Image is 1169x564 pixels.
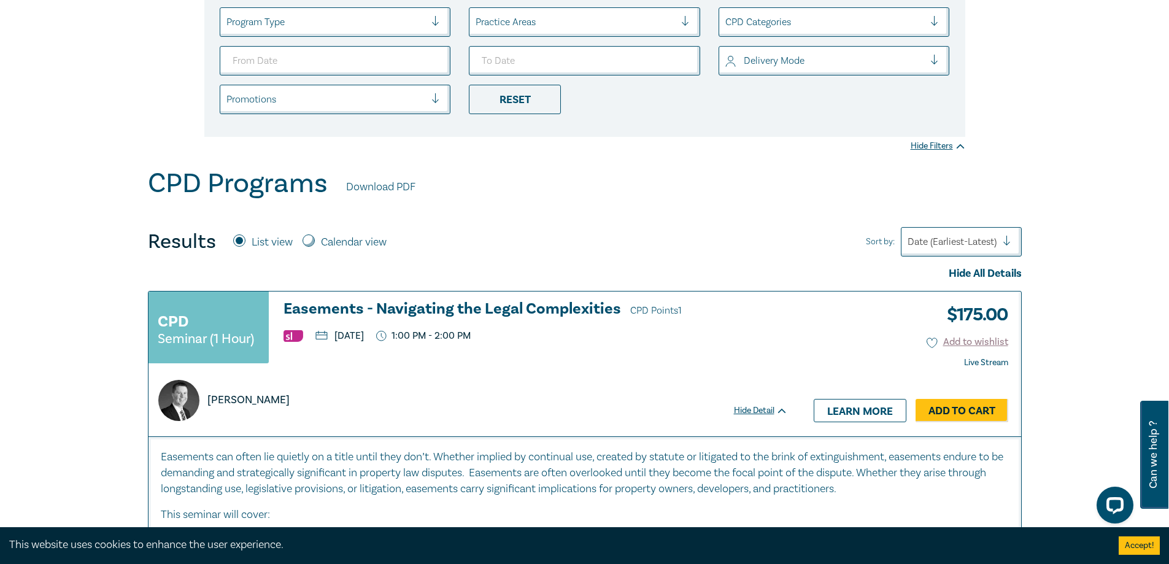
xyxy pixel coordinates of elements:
[476,15,478,29] input: select
[220,46,451,75] input: From Date
[284,301,788,319] a: Easements - Navigating the Legal Complexities CPD Points1
[226,15,229,29] input: select
[1119,536,1160,555] button: Accept cookies
[148,266,1022,282] div: Hide All Details
[866,235,895,249] span: Sort by:
[376,330,471,342] p: 1:00 PM - 2:00 PM
[469,46,700,75] input: To Date
[911,140,965,152] div: Hide Filters
[158,333,254,345] small: Seminar (1 Hour)
[226,93,229,106] input: select
[321,234,387,250] label: Calendar view
[469,85,561,114] div: Reset
[725,15,728,29] input: select
[158,311,188,333] h3: CPD
[252,234,293,250] label: List view
[207,392,290,408] p: [PERSON_NAME]
[734,404,801,417] div: Hide Detail
[927,335,1008,349] button: Add to wishlist
[284,330,303,342] img: Substantive Law
[346,179,415,195] a: Download PDF
[725,54,728,68] input: select
[916,399,1008,422] a: Add to Cart
[630,304,682,317] span: CPD Points 1
[1087,482,1138,533] iframe: LiveChat chat widget
[315,331,364,341] p: [DATE]
[148,168,328,199] h1: CPD Programs
[1148,408,1159,501] span: Can we help ?
[161,507,1009,523] p: This seminar will cover:
[908,235,910,249] input: Sort by
[964,357,1008,368] strong: Live Stream
[9,537,1100,553] div: This website uses cookies to enhance the user experience.
[284,301,788,319] h3: Easements - Navigating the Legal Complexities
[161,449,1009,497] p: Easements can often lie quietly on a title until they don’t. Whether implied by continual use, cr...
[814,399,906,422] a: Learn more
[148,230,216,254] h4: Results
[938,301,1008,329] h3: $ 175.00
[158,380,199,421] img: https://s3.ap-southeast-2.amazonaws.com/leo-cussen-store-production-content/Contacts/Phillip%20Le...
